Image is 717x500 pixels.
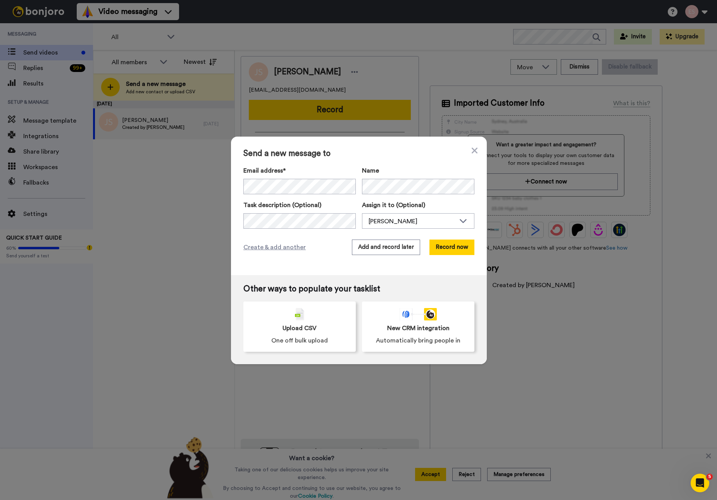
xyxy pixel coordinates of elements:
img: csv-grey.png [295,308,304,320]
div: animation [400,308,437,320]
span: Upload CSV [283,324,317,333]
label: Assign it to (Optional) [362,200,474,210]
span: Automatically bring people in [376,336,460,345]
span: Other ways to populate your tasklist [243,284,474,294]
span: Name [362,166,379,175]
span: Send a new message to [243,149,474,158]
iframe: Intercom live chat [691,474,709,492]
span: One off bulk upload [271,336,328,345]
span: Create & add another [243,243,306,252]
div: [PERSON_NAME] [369,217,455,226]
button: Record now [429,240,474,255]
span: 5 [707,474,713,480]
span: New CRM integration [387,324,450,333]
label: Email address* [243,166,356,175]
button: Add and record later [352,240,420,255]
label: Task description (Optional) [243,200,356,210]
